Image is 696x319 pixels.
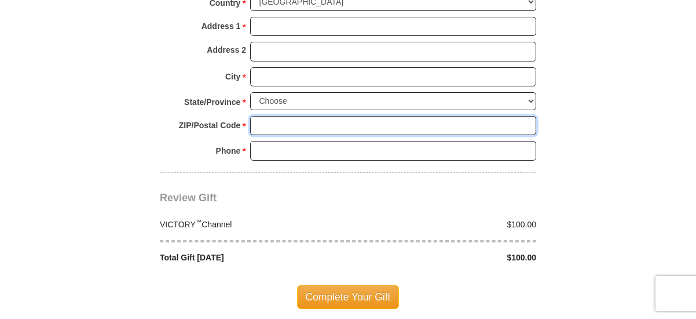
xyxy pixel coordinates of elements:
div: $100.00 [348,252,543,264]
strong: Address 2 [207,42,246,58]
span: Review Gift [160,192,217,204]
div: $100.00 [348,219,543,231]
div: VICTORY Channel [154,219,349,231]
strong: City [225,68,240,85]
div: Total Gift [DATE] [154,252,349,264]
strong: Phone [216,143,241,159]
sup: ™ [196,218,202,225]
strong: ZIP/Postal Code [179,117,241,133]
strong: State/Province [184,94,240,110]
strong: Address 1 [202,18,241,34]
span: Complete Your Gift [297,285,400,309]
